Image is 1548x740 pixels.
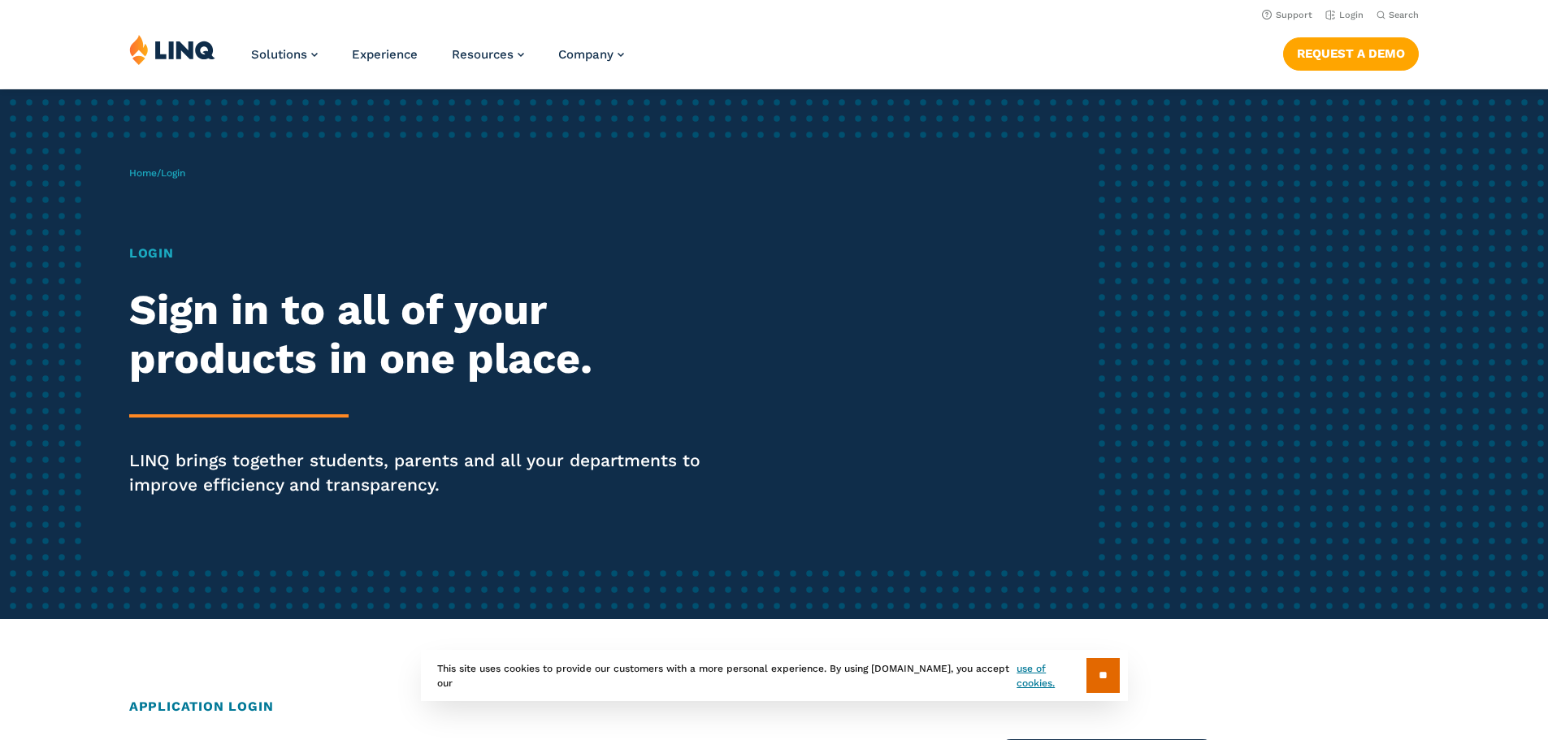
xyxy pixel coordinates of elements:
[129,244,726,263] h1: Login
[1283,34,1419,70] nav: Button Navigation
[251,47,307,62] span: Solutions
[129,34,215,65] img: LINQ | K‑12 Software
[1377,9,1419,21] button: Open Search Bar
[558,47,624,62] a: Company
[1283,37,1419,70] a: Request a Demo
[251,34,624,88] nav: Primary Navigation
[352,47,418,62] a: Experience
[129,167,157,179] a: Home
[129,448,726,497] p: LINQ brings together students, parents and all your departments to improve efficiency and transpa...
[1389,10,1419,20] span: Search
[452,47,524,62] a: Resources
[129,167,185,179] span: /
[161,167,185,179] span: Login
[452,47,514,62] span: Resources
[421,650,1128,701] div: This site uses cookies to provide our customers with a more personal experience. By using [DOMAIN...
[558,47,614,62] span: Company
[129,286,726,383] h2: Sign in to all of your products in one place.
[251,47,318,62] a: Solutions
[1325,10,1364,20] a: Login
[1017,661,1086,690] a: use of cookies.
[1262,10,1312,20] a: Support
